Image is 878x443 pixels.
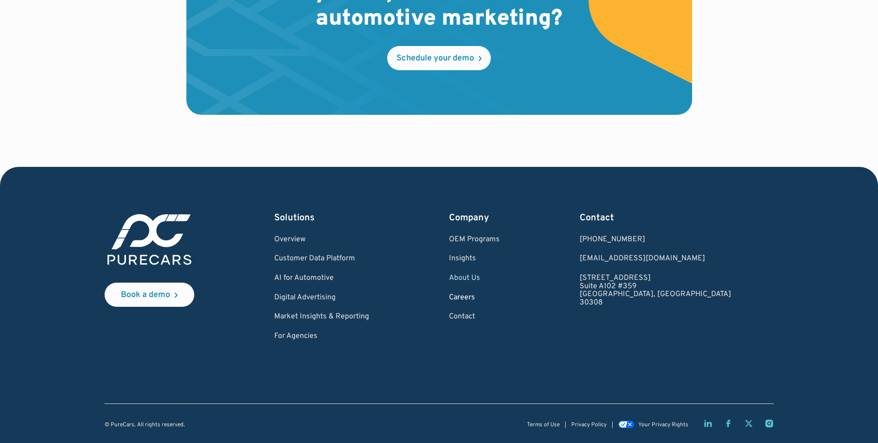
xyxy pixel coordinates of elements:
a: Terms of Use [527,422,560,428]
a: Twitter X page [744,419,753,428]
a: Digital Advertising [274,294,369,302]
a: Market Insights & Reporting [274,313,369,321]
div: Your Privacy Rights [638,422,688,428]
div: Book a demo [121,291,170,299]
a: [STREET_ADDRESS]Suite A102 #359[GEOGRAPHIC_DATA], [GEOGRAPHIC_DATA]30308 [580,274,731,307]
a: Careers [449,294,500,302]
div: Schedule your demo [396,54,474,63]
a: Instagram page [765,419,774,428]
a: Your Privacy Rights [618,422,688,428]
a: Customer Data Platform [274,255,369,263]
a: Overview [274,236,369,244]
a: Book a demo [105,283,194,307]
a: Contact [449,313,500,321]
a: Email us [580,255,731,263]
a: Privacy Policy [571,422,607,428]
a: About Us [449,274,500,283]
div: Contact [580,212,731,225]
a: Facebook page [724,419,733,428]
div: [PHONE_NUMBER] [580,236,731,244]
a: Insights [449,255,500,263]
div: Solutions [274,212,369,225]
div: © PureCars. All rights reserved. [105,422,185,428]
div: Company [449,212,500,225]
a: AI for Automotive [274,274,369,283]
img: purecars logo [105,212,194,268]
a: OEM Programs [449,236,500,244]
a: For Agencies [274,332,369,341]
a: Schedule your demo [387,46,491,70]
a: LinkedIn page [703,419,713,428]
